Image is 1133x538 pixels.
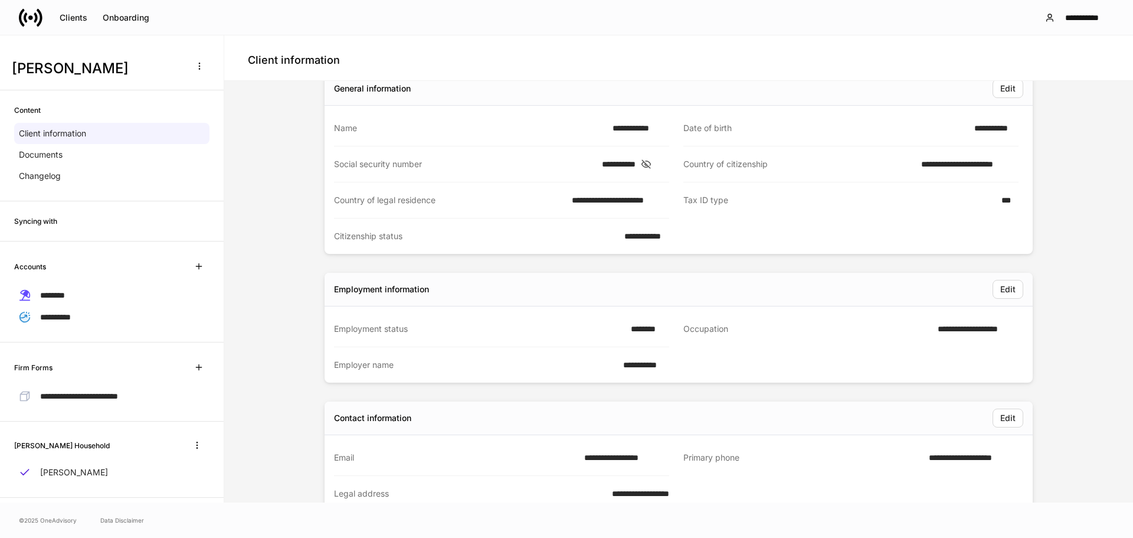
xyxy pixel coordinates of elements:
div: Onboarding [103,14,149,22]
div: Occupation [683,323,931,335]
div: Country of citizenship [683,158,914,170]
div: Employer name [334,359,616,371]
div: Clients [60,14,87,22]
h6: [PERSON_NAME] Household [14,440,110,451]
div: Edit [1000,84,1016,93]
button: Onboarding [95,8,157,27]
p: Client information [19,128,86,139]
div: Name [334,122,605,134]
button: Edit [993,280,1023,299]
div: Email [334,452,577,464]
div: Tax ID type [683,194,994,207]
a: [PERSON_NAME] [14,462,209,483]
h6: Syncing with [14,216,57,227]
button: Clients [52,8,95,27]
div: General information [334,83,411,94]
div: Date of birth [683,122,967,134]
div: Edit [1000,414,1016,422]
h6: Firm Forms [14,362,53,373]
h4: Client information [248,53,340,67]
div: Employment status [334,323,624,335]
p: [PERSON_NAME] [40,467,108,478]
div: Primary phone [683,452,922,464]
a: Changelog [14,165,209,187]
h6: Accounts [14,261,46,272]
p: Changelog [19,170,61,182]
span: © 2025 OneAdvisory [19,516,77,525]
div: Edit [1000,285,1016,294]
button: Edit [993,409,1023,428]
div: Employment information [334,283,429,295]
a: Data Disclaimer [100,516,144,525]
h6: Content [14,105,41,116]
div: Contact information [334,412,411,424]
h3: [PERSON_NAME] [12,59,182,78]
a: Client information [14,123,209,144]
div: Social security number [334,158,595,170]
div: Country of legal residence [334,194,565,206]
a: Documents [14,144,209,165]
p: Documents [19,149,63,161]
button: Edit [993,79,1023,98]
div: Citizenship status [334,230,617,242]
